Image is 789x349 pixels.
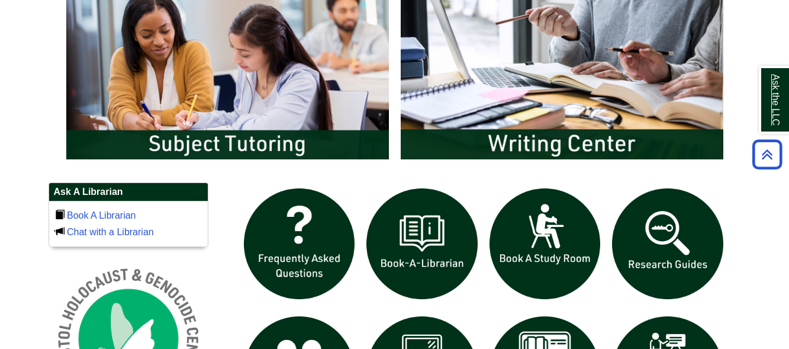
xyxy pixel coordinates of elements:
[67,210,136,220] a: Book A Librarian
[360,182,484,306] img: Book a Librarian icon links to book a librarian web page
[606,182,729,306] img: Research Guides icon links to research guides web page
[67,227,154,237] a: Chat with a Librarian
[484,182,607,306] img: book a study room icon links to book a study room web page
[238,182,361,306] img: frequently asked questions
[748,146,786,162] a: Back to Top
[49,183,208,201] h2: Ask A Librarian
